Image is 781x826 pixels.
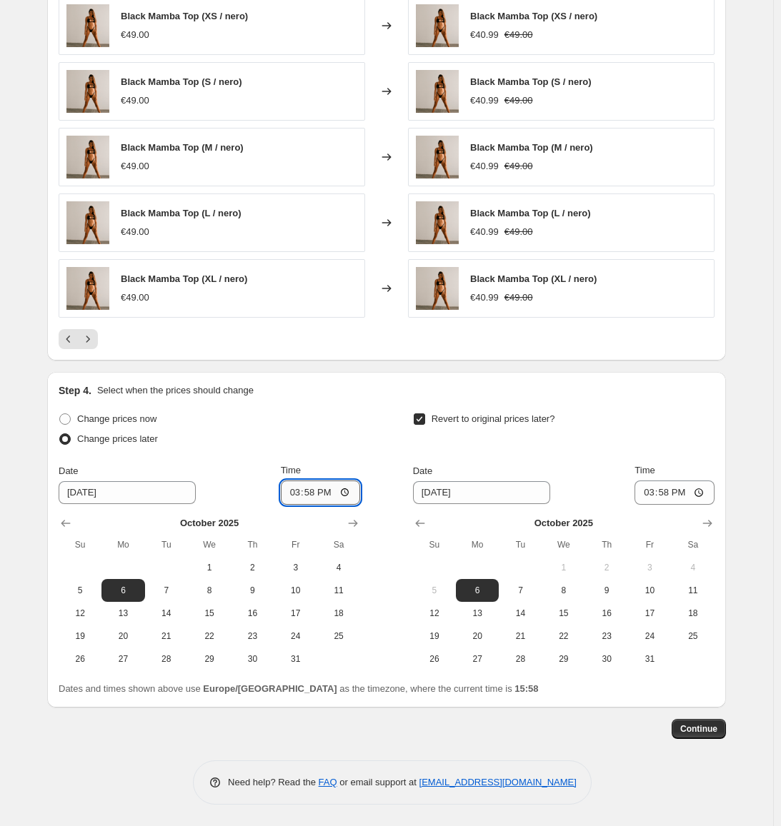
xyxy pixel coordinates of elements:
[188,602,231,625] button: Wednesday October 15 2025
[628,602,671,625] button: Friday October 17 2025
[121,292,149,303] span: €49.00
[499,602,542,625] button: Tuesday October 14 2025
[542,579,585,602] button: Wednesday October 8 2025
[151,630,182,642] span: 21
[419,777,577,787] a: [EMAIL_ADDRESS][DOMAIN_NAME]
[591,585,622,596] span: 9
[462,585,493,596] span: 6
[317,602,360,625] button: Saturday October 18 2025
[66,4,109,47] img: WDAL0823_80x.png
[101,579,144,602] button: Monday October 6 2025
[462,608,493,619] span: 13
[66,70,109,113] img: WDAL0823_80x.png
[121,11,248,21] span: Black Mamba Top (XS / nero)
[470,161,499,171] span: €40.99
[237,585,268,596] span: 9
[237,653,268,665] span: 30
[419,585,450,596] span: 5
[504,161,533,171] span: €49.00
[634,653,665,665] span: 31
[107,608,139,619] span: 13
[59,683,539,694] span: Dates and times shown above use as the timezone, where the current time is
[499,579,542,602] button: Tuesday October 7 2025
[59,481,196,504] input: 9/29/2025
[145,602,188,625] button: Tuesday October 14 2025
[323,585,354,596] span: 11
[280,630,312,642] span: 24
[97,383,254,398] p: Select when the prices should change
[585,648,628,670] button: Thursday October 30 2025
[121,76,242,87] span: Black Mamba Top (S / nero)
[281,465,301,475] span: Time
[542,533,585,556] th: Wednesday
[194,653,225,665] span: 29
[628,648,671,670] button: Friday October 31 2025
[585,533,628,556] th: Thursday
[413,481,550,504] input: 9/29/2025
[677,630,709,642] span: 25
[151,653,182,665] span: 28
[677,608,709,619] span: 18
[59,329,79,349] button: Previous
[317,533,360,556] th: Saturday
[274,648,317,670] button: Friday October 31 2025
[194,608,225,619] span: 15
[542,625,585,648] button: Wednesday October 22 2025
[413,579,456,602] button: Sunday October 5 2025
[107,653,139,665] span: 27
[101,625,144,648] button: Monday October 20 2025
[274,579,317,602] button: Friday October 10 2025
[504,630,536,642] span: 21
[188,556,231,579] button: Wednesday October 1 2025
[416,136,459,178] img: WDAL0823_80x.png
[188,648,231,670] button: Wednesday October 29 2025
[237,608,268,619] span: 16
[416,201,459,244] img: WDAL0823_80x.png
[56,513,76,533] button: Show previous month, September 2025
[319,777,337,787] a: FAQ
[504,539,536,550] span: Tu
[591,608,622,619] span: 16
[151,608,182,619] span: 14
[419,653,450,665] span: 26
[462,539,493,550] span: Mo
[585,625,628,648] button: Thursday October 23 2025
[470,95,499,106] span: €40.99
[504,226,533,237] span: €49.00
[635,465,655,475] span: Time
[151,539,182,550] span: Tu
[504,608,536,619] span: 14
[628,533,671,556] th: Friday
[78,329,98,349] button: Next
[462,653,493,665] span: 27
[470,208,591,218] span: Black Mamba Top (L / nero)
[274,556,317,579] button: Friday October 3 2025
[470,292,499,303] span: €40.99
[121,29,149,40] span: €49.00
[231,602,274,625] button: Thursday October 16 2025
[59,383,91,398] h2: Step 4.
[456,579,499,602] button: Monday October 6 2025
[672,556,715,579] button: Saturday October 4 2025
[548,562,579,573] span: 1
[462,630,493,642] span: 20
[203,683,337,694] b: Europe/[GEOGRAPHIC_DATA]
[413,625,456,648] button: Sunday October 19 2025
[280,539,312,550] span: Fr
[672,719,726,739] button: Continue
[419,608,450,619] span: 12
[231,625,274,648] button: Thursday October 23 2025
[59,533,101,556] th: Sunday
[591,562,622,573] span: 2
[274,625,317,648] button: Friday October 24 2025
[634,562,665,573] span: 3
[280,653,312,665] span: 31
[456,533,499,556] th: Monday
[634,608,665,619] span: 17
[548,539,579,550] span: We
[231,648,274,670] button: Thursday October 30 2025
[672,625,715,648] button: Saturday October 25 2025
[77,433,158,444] span: Change prices later
[64,539,96,550] span: Su
[194,539,225,550] span: We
